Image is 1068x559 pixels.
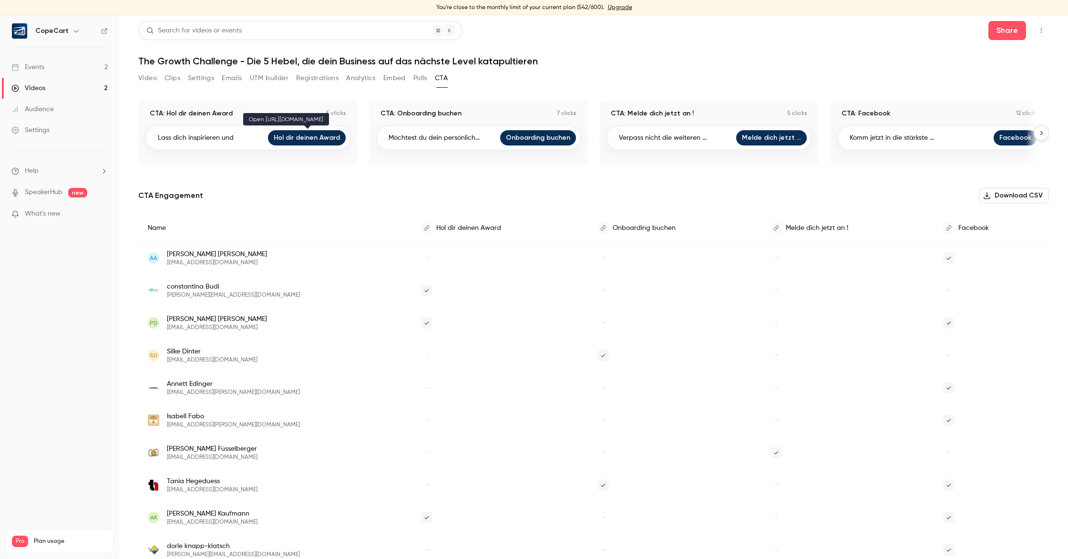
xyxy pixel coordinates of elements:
span: Onboarding buchen [613,225,676,231]
span: – [597,317,609,329]
p: Lass dich inspirieren und [158,133,234,143]
a: Upgrade [608,4,632,11]
span: Plan usage [34,538,107,545]
span: – [421,382,432,393]
button: Emails [222,71,242,86]
button: Polls [413,71,427,86]
span: – [770,544,782,556]
span: – [770,317,782,329]
div: Search for videos or events [146,26,242,36]
button: CTA [435,71,448,86]
img: isabell-fabo.com [148,414,159,426]
span: SD [150,351,158,360]
span: – [421,447,432,458]
span: Facebook [958,225,989,231]
p: CTA Engagement [138,190,203,201]
p: CTA: Onboarding buchen [380,109,462,118]
span: [PERSON_NAME] Kaufmann [167,509,257,518]
span: Pro [12,536,28,547]
p: 12 clicks [1016,110,1037,117]
span: – [943,285,955,296]
span: new [68,188,87,197]
span: – [597,252,609,264]
span: – [597,512,609,523]
h6: CopeCart [35,26,69,36]
span: Hol dir deinen Award [436,225,501,231]
button: Video [138,71,157,86]
span: – [770,414,782,426]
span: – [597,382,609,393]
p: CTA: Facebook [842,109,890,118]
span: – [421,544,432,556]
span: – [770,252,782,264]
span: What's new [25,209,61,219]
div: Events [11,62,44,72]
span: Silke Dinter [167,347,257,356]
button: Top Bar Actions [1034,23,1049,38]
img: elfsichten.de [148,285,159,296]
span: [PERSON_NAME][EMAIL_ADDRESS][DOMAIN_NAME] [167,291,300,299]
span: [EMAIL_ADDRESS][PERSON_NAME][DOMAIN_NAME] [167,389,300,396]
a: Melde dich jetzt ... [736,130,807,145]
a: Onboarding buchen [500,130,576,145]
div: Settings [11,125,50,135]
div: Name [138,215,411,242]
span: – [597,447,609,458]
span: [EMAIL_ADDRESS][DOMAIN_NAME] [167,518,257,526]
a: SpeakerHub [25,187,62,197]
span: – [770,479,782,491]
div: Videos [11,83,45,93]
span: – [770,350,782,361]
div: Audience [11,104,54,114]
button: Settings [188,71,214,86]
span: – [770,382,782,393]
span: – [597,285,609,296]
span: [EMAIL_ADDRESS][DOMAIN_NAME] [167,324,267,331]
span: – [597,544,609,556]
span: [PERSON_NAME][EMAIL_ADDRESS][DOMAIN_NAME] [167,551,300,559]
p: 7 clicks [557,110,576,117]
span: [EMAIL_ADDRESS][DOMAIN_NAME] [167,259,267,267]
span: [EMAIL_ADDRESS][PERSON_NAME][DOMAIN_NAME] [167,421,300,429]
p: CTA: Melde dich jetzt an ! [611,109,694,118]
button: Registrations [296,71,339,86]
a: Facebook [994,130,1037,145]
span: PD [150,319,158,327]
img: sorgenfreiinvestieren.de [148,479,159,491]
img: 8ung.info [148,544,159,556]
p: Komm jetzt in die stärkste ... [850,133,934,143]
span: – [421,350,432,361]
span: – [421,252,432,264]
button: UTM builder [250,71,288,86]
p: Möchtest du dein persönlich... [389,133,480,143]
span: [EMAIL_ADDRESS][DOMAIN_NAME] [167,486,257,494]
span: [PERSON_NAME] [PERSON_NAME] [167,249,267,259]
span: – [770,512,782,523]
h1: The Growth Challenge - Die 5 Hebel, die dein Business auf das nächste Level katapultieren [138,55,1049,67]
button: Embed [383,71,406,86]
button: Clips [164,71,180,86]
button: Download CSV [979,188,1049,203]
span: Melde dich jetzt an ! [786,225,848,231]
span: – [943,350,955,361]
span: [PERSON_NAME] Füsselberger [167,444,257,454]
span: AA [150,254,157,262]
span: – [421,414,432,426]
button: Analytics [346,71,376,86]
p: CTA: Hol dir deinen Award [150,109,233,118]
img: CopeCart [12,23,27,39]
span: – [597,414,609,426]
span: constantina Budi [167,282,300,291]
p: 5 clicks [787,110,807,117]
li: help-dropdown-opener [11,166,108,176]
span: dorle knapp-klatsch [167,541,300,551]
span: – [421,479,432,491]
span: AK [150,513,157,522]
span: [EMAIL_ADDRESS][DOMAIN_NAME] [167,356,257,364]
p: 5 clicks [326,110,346,117]
span: Tania Hegeduess [167,476,257,486]
span: Annett Edinger [167,379,300,389]
span: [PERSON_NAME] [PERSON_NAME] [167,314,267,324]
span: – [943,447,955,458]
span: Help [25,166,39,176]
